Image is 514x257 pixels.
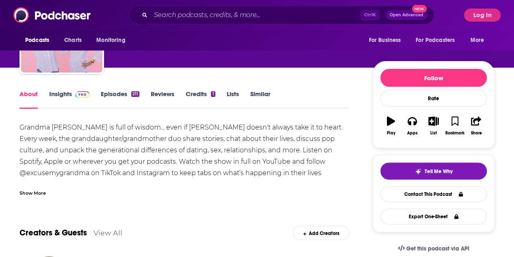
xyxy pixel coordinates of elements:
[20,228,87,238] a: Creators & Guests
[20,122,349,202] div: Grandma [PERSON_NAME] is full of wisdom... even if [PERSON_NAME] doesn't always take it to heart....
[101,90,139,109] a: Episodes211
[363,33,411,48] button: open menu
[380,209,487,224] button: Export One-Sheet
[412,5,427,13] span: New
[13,7,91,23] img: Podchaser - Follow, Share and Rate Podcasts
[466,111,487,141] button: Share
[390,13,423,17] span: Open Advanced
[445,131,464,136] div: Bookmark
[380,90,487,107] div: Rate
[387,131,395,136] div: Play
[423,111,444,141] button: List
[360,10,380,20] span: Ctrl K
[131,91,139,97] div: 211
[380,69,487,87] button: Follow
[151,9,360,22] input: Search podcasts, credits, & more...
[64,35,82,46] span: Charts
[25,35,49,46] span: Podcasts
[128,6,434,24] div: Search podcasts, credits, & more...
[20,33,60,48] button: open menu
[425,168,453,175] span: Tell Me Why
[430,131,437,136] div: List
[406,245,469,252] span: Get this podcast via API
[293,226,349,240] div: Add Creators
[20,90,38,109] a: About
[380,186,487,202] a: Contact This Podcast
[464,9,501,22] button: Log In
[416,35,455,46] span: For Podcasters
[401,111,423,141] button: Apps
[415,168,421,175] img: tell me why sparkle
[75,91,89,98] img: Podchaser Pro
[93,228,122,237] a: View All
[91,33,136,48] button: open menu
[444,111,465,141] button: Bookmark
[465,33,494,48] button: open menu
[227,90,239,109] a: Lists
[471,131,481,136] div: Share
[59,33,87,48] a: Charts
[471,35,484,46] span: More
[380,111,401,141] button: Play
[151,90,174,109] a: Reviews
[407,131,418,136] div: Apps
[211,91,215,97] div: 1
[96,35,125,46] span: Monitoring
[410,33,466,48] button: open menu
[250,90,270,109] a: Similar
[186,90,215,109] a: Credits1
[386,10,427,20] button: Open AdvancedNew
[49,90,89,109] a: InsightsPodchaser Pro
[380,163,487,180] button: tell me why sparkleTell Me Why
[369,35,401,46] span: For Business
